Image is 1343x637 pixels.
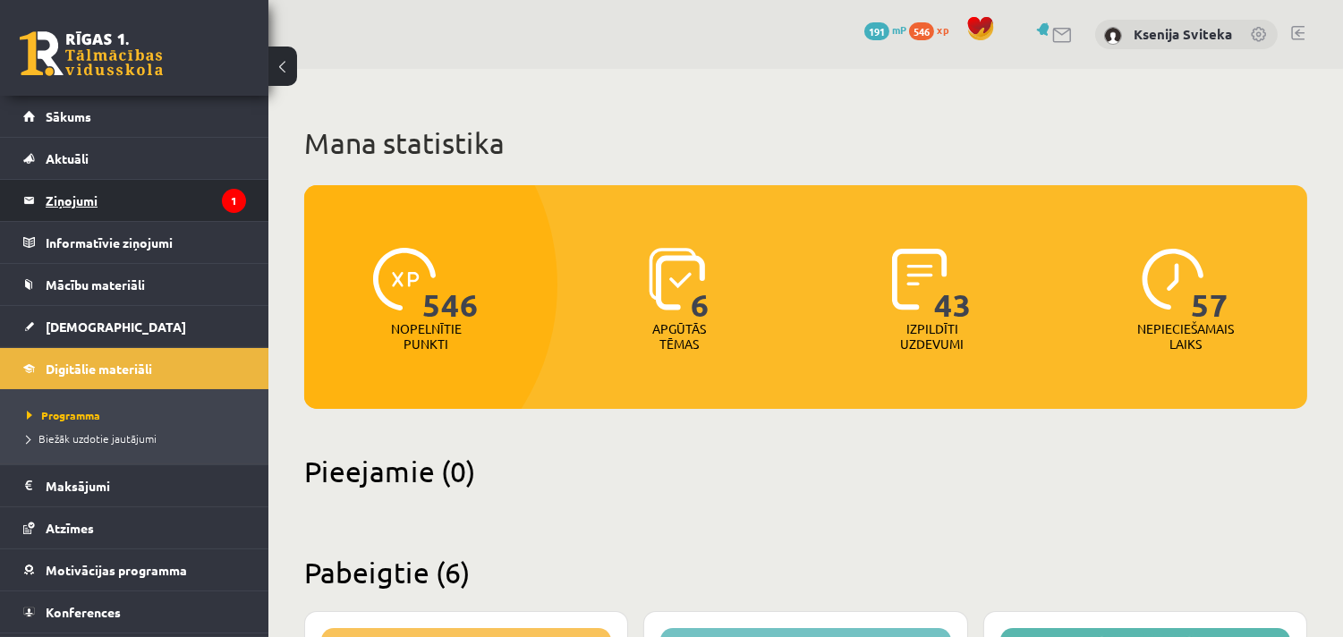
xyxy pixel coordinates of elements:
[222,189,246,213] i: 1
[373,248,436,310] img: icon-xp-0682a9bc20223a9ccc6f5883a126b849a74cddfe5390d2b41b4391c66f2066e7.svg
[23,549,246,590] a: Motivācijas programma
[23,465,246,506] a: Maksājumi
[23,96,246,137] a: Sākums
[864,22,906,37] a: 191 mP
[23,507,246,548] a: Atzīmes
[23,264,246,305] a: Mācību materiāli
[46,562,187,578] span: Motivācijas programma
[304,125,1307,161] h1: Mana statistika
[304,454,1307,488] h2: Pieejamie (0)
[1191,248,1228,321] span: 57
[934,248,972,321] span: 43
[27,407,251,423] a: Programma
[23,138,246,179] a: Aktuāli
[46,108,91,124] span: Sākums
[692,248,710,321] span: 6
[304,555,1307,590] h2: Pabeigtie (6)
[864,22,889,40] span: 191
[1137,321,1234,352] p: Nepieciešamais laiks
[46,222,246,263] legend: Informatīvie ziņojumi
[391,321,462,352] p: Nopelnītie punkti
[937,22,948,37] span: xp
[46,361,152,377] span: Digitālie materiāli
[892,248,948,310] img: icon-completed-tasks-ad58ae20a441b2904462921112bc710f1caf180af7a3daa7317a5a94f2d26646.svg
[23,348,246,389] a: Digitālie materiāli
[46,465,246,506] legend: Maksājumi
[27,431,157,446] span: Biežāk uzdotie jautājumi
[649,248,705,310] img: icon-learned-topics-4a711ccc23c960034f471b6e78daf4a3bad4a20eaf4de84257b87e66633f6470.svg
[46,318,186,335] span: [DEMOGRAPHIC_DATA]
[23,222,246,263] a: Informatīvie ziņojumi
[46,276,145,293] span: Mācību materiāli
[1134,25,1232,43] a: Ksenija Sviteka
[27,430,251,446] a: Biežāk uzdotie jautājumi
[23,306,246,347] a: [DEMOGRAPHIC_DATA]
[909,22,934,40] span: 546
[20,31,163,76] a: Rīgas 1. Tālmācības vidusskola
[23,591,246,633] a: Konferences
[46,520,94,536] span: Atzīmes
[46,604,121,620] span: Konferences
[1104,27,1122,45] img: Ksenija Sviteka
[892,22,906,37] span: mP
[46,180,246,221] legend: Ziņojumi
[46,150,89,166] span: Aktuāli
[23,180,246,221] a: Ziņojumi1
[27,408,100,422] span: Programma
[644,321,714,352] p: Apgūtās tēmas
[897,321,967,352] p: Izpildīti uzdevumi
[422,248,479,321] span: 546
[1142,248,1204,310] img: icon-clock-7be60019b62300814b6bd22b8e044499b485619524d84068768e800edab66f18.svg
[909,22,957,37] a: 546 xp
